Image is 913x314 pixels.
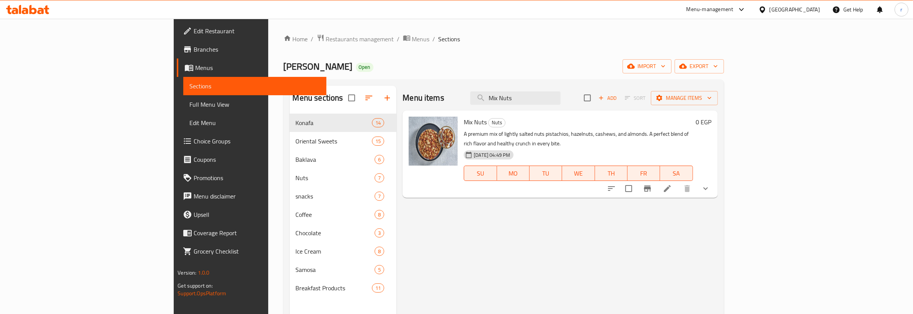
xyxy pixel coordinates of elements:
[464,166,497,181] button: SU
[595,166,628,181] button: TH
[177,40,326,59] a: Branches
[194,155,320,164] span: Coupons
[397,34,400,44] li: /
[579,90,595,106] span: Select section
[317,34,394,44] a: Restaurants management
[195,63,320,72] span: Menus
[296,155,375,164] span: Baklava
[681,62,718,71] span: export
[375,210,384,219] div: items
[489,118,505,127] span: Nuts
[177,22,326,40] a: Edit Restaurant
[194,247,320,256] span: Grocery Checklist
[598,168,624,179] span: TH
[651,91,718,105] button: Manage items
[471,151,513,159] span: [DATE] 04:49 PM
[375,174,384,182] span: 7
[464,116,487,128] span: Mix Nuts
[375,155,384,164] div: items
[375,266,384,273] span: 5
[403,92,444,104] h2: Menu items
[296,228,375,238] span: Chocolate
[375,248,384,255] span: 8
[375,193,384,200] span: 7
[296,265,375,274] span: Samosa
[372,283,384,293] div: items
[597,94,618,102] span: Add
[562,166,595,181] button: WE
[296,210,375,219] div: Coffee
[290,224,397,242] div: Chocolate3
[409,117,458,166] img: Mix Nuts
[198,268,210,278] span: 1.0.0
[194,45,320,54] span: Branches
[296,192,375,201] span: snacks
[177,132,326,150] a: Choice Groups
[194,210,320,219] span: Upsell
[439,34,460,44] span: Sections
[290,187,397,205] div: snacks7
[675,59,724,73] button: export
[565,168,592,179] span: WE
[375,173,384,182] div: items
[296,173,375,182] div: Nuts
[533,168,559,179] span: TU
[488,118,505,127] div: Nuts
[177,187,326,205] a: Menu disclaimer
[412,34,430,44] span: Menus
[194,228,320,238] span: Coverage Report
[372,285,384,292] span: 11
[467,168,494,179] span: SU
[678,179,696,198] button: delete
[375,229,384,237] span: 3
[296,118,372,127] span: Konafa
[183,114,326,132] a: Edit Menu
[194,26,320,36] span: Edit Restaurant
[378,89,396,107] button: Add section
[595,92,620,104] button: Add
[177,205,326,224] a: Upsell
[177,150,326,169] a: Coupons
[296,247,375,256] span: Ice Cream
[178,281,213,291] span: Get support on:
[638,179,657,198] button: Branch-specific-item
[177,224,326,242] a: Coverage Report
[296,137,372,146] div: Oriental Sweets
[344,90,360,106] span: Select all sections
[623,59,672,73] button: import
[900,5,902,14] span: r
[696,117,712,127] h6: 0 EGP
[290,111,397,300] nav: Menu sections
[657,93,712,103] span: Manage items
[372,118,384,127] div: items
[500,168,527,179] span: MO
[189,81,320,91] span: Sections
[290,132,397,150] div: Oriental Sweets15
[284,58,353,75] span: [PERSON_NAME]
[177,169,326,187] a: Promotions
[770,5,820,14] div: [GEOGRAPHIC_DATA]
[470,91,561,105] input: search
[326,34,394,44] span: Restaurants management
[629,62,665,71] span: import
[290,279,397,297] div: Breakfast Products11
[194,173,320,182] span: Promotions
[177,59,326,77] a: Menus
[464,129,693,148] p: A premium mix of lightly salted nuts pistachios, hazelnuts, cashews, and almonds. A perfect blend...
[356,64,373,70] span: Open
[296,283,372,293] span: Breakfast Products
[631,168,657,179] span: FR
[375,265,384,274] div: items
[602,179,621,198] button: sort-choices
[372,119,384,127] span: 14
[290,205,397,224] div: Coffee8
[178,268,196,278] span: Version:
[290,260,397,279] div: Samosa5
[433,34,435,44] li: /
[194,192,320,201] span: Menu disclaimer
